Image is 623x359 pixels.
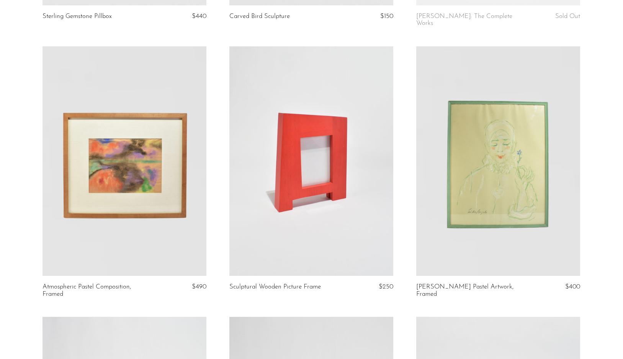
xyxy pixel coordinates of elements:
[416,284,527,298] a: [PERSON_NAME] Pastel Artwork, Framed
[192,13,206,20] span: $440
[555,13,580,20] span: Sold Out
[565,284,580,290] span: $400
[229,284,321,290] a: Sculptural Wooden Picture Frame
[43,284,153,298] a: Atmospheric Pastel Composition, Framed
[192,284,206,290] span: $490
[380,13,393,20] span: $150
[416,13,527,27] a: [PERSON_NAME]: The Complete Works
[379,284,393,290] span: $250
[229,13,290,20] a: Carved Bird Sculpture
[43,13,112,20] a: Sterling Gemstone Pillbox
